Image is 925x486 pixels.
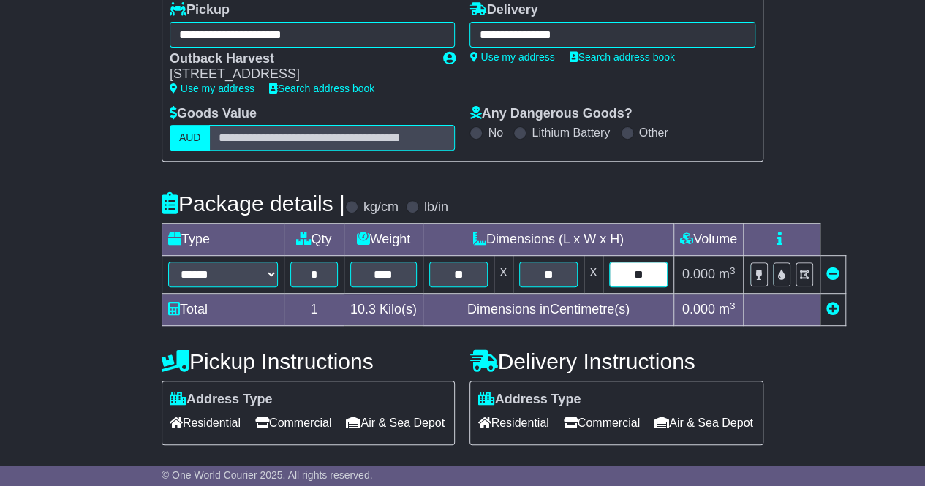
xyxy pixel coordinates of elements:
td: Type [162,224,284,256]
sup: 3 [730,265,736,276]
label: AUD [170,125,211,151]
td: Qty [284,224,344,256]
label: lb/in [424,200,448,216]
td: Kilo(s) [344,294,423,326]
span: m [719,302,736,316]
span: 0.000 [682,302,715,316]
span: Commercial [255,411,331,434]
span: Residential [170,411,241,434]
label: Other [639,126,668,140]
a: Use my address [170,83,254,94]
label: Pickup [170,2,230,18]
label: Address Type [170,392,273,408]
td: Total [162,294,284,326]
span: © One World Courier 2025. All rights reserved. [162,469,373,481]
td: Dimensions (L x W x H) [423,224,673,256]
label: Goods Value [170,106,257,122]
span: 0.000 [682,267,715,281]
sup: 3 [730,300,736,311]
span: Residential [477,411,548,434]
h4: Delivery Instructions [469,349,763,373]
a: Add new item [826,302,839,316]
td: x [494,256,513,294]
span: 10.3 [350,302,376,316]
div: Outback Harvest [170,51,428,67]
a: Search address book [269,83,374,94]
td: 1 [284,294,344,326]
label: Address Type [477,392,581,408]
a: Search address book [570,51,675,63]
label: Any Dangerous Goods? [469,106,632,122]
a: Use my address [469,51,554,63]
h4: Pickup Instructions [162,349,456,373]
td: Weight [344,224,423,256]
span: m [719,267,736,281]
span: Air & Sea Depot [654,411,753,434]
td: Dimensions in Centimetre(s) [423,294,673,326]
a: Remove this item [826,267,839,281]
label: Lithium Battery [532,126,610,140]
span: Commercial [564,411,640,434]
td: x [584,256,603,294]
div: [STREET_ADDRESS] [170,67,428,83]
h4: Package details | [162,191,345,216]
label: kg/cm [363,200,399,216]
span: Air & Sea Depot [346,411,445,434]
label: No [488,126,502,140]
td: Volume [673,224,743,256]
label: Delivery [469,2,537,18]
